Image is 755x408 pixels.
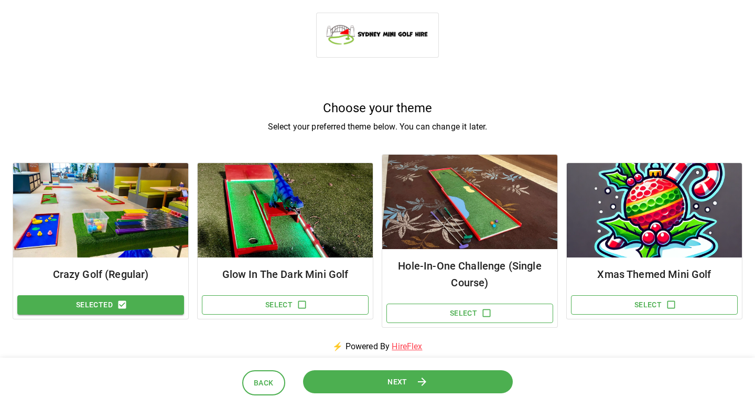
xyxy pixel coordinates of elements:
[254,377,274,390] span: Back
[206,266,364,283] h6: Glow In The Dark Mini Golf
[13,100,742,116] h5: Choose your theme
[386,304,553,323] button: Select
[13,163,188,257] img: Package
[567,163,742,257] img: Package
[198,163,373,257] img: Package
[387,375,407,388] span: Next
[202,295,369,315] button: Select
[325,22,430,47] img: Sydney Mini Golf Hire logo
[392,341,422,351] a: HireFlex
[17,295,184,315] button: Selected
[21,266,180,283] h6: Crazy Golf (Regular)
[320,328,435,366] p: ⚡ Powered By
[242,370,285,396] button: Back
[13,121,742,133] p: Select your preferred theme below. You can change it later.
[382,155,557,249] img: Package
[299,370,516,394] button: Next
[575,266,734,283] h6: Xmas Themed Mini Golf
[571,295,738,315] button: Select
[391,257,549,291] h6: Hole-In-One Challenge (Single Course)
